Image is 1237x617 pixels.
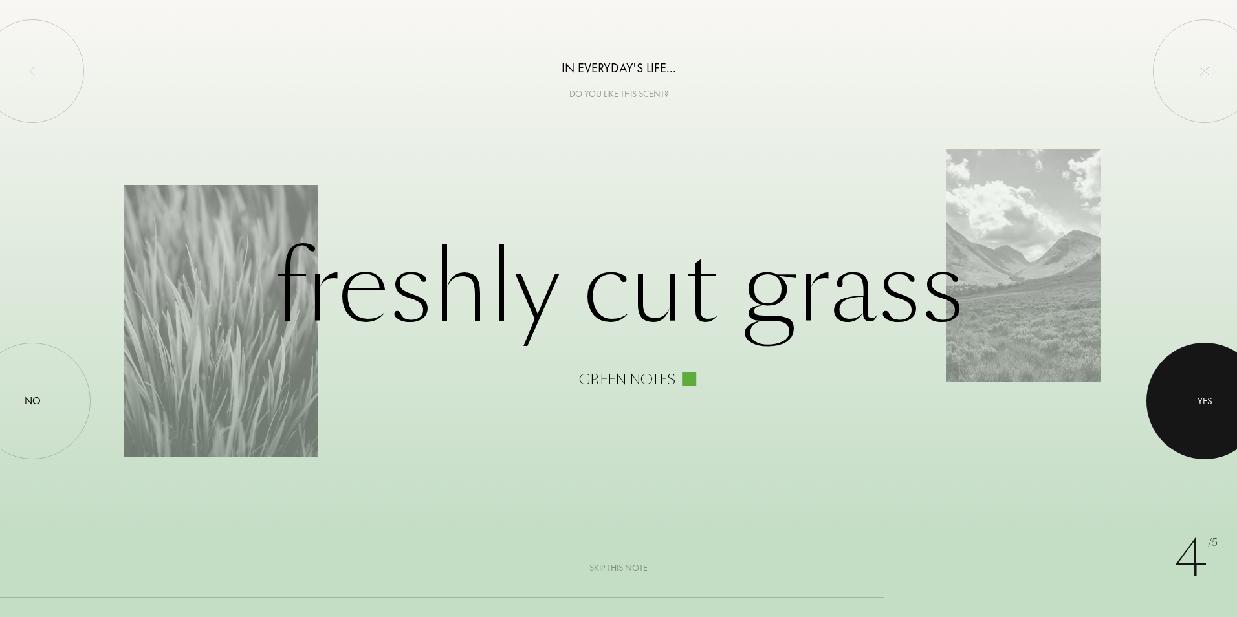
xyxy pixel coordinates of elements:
div: Skip this note [589,561,648,575]
img: quit_onboard.svg [1199,66,1210,76]
div: 4 [1174,520,1218,598]
div: Freshly cut grass [124,230,1113,387]
div: Yes [1198,394,1212,409]
img: left_onboard.svg [27,66,38,76]
div: No [25,393,41,409]
span: /5 [1208,536,1218,550]
div: Green notes [579,372,675,387]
